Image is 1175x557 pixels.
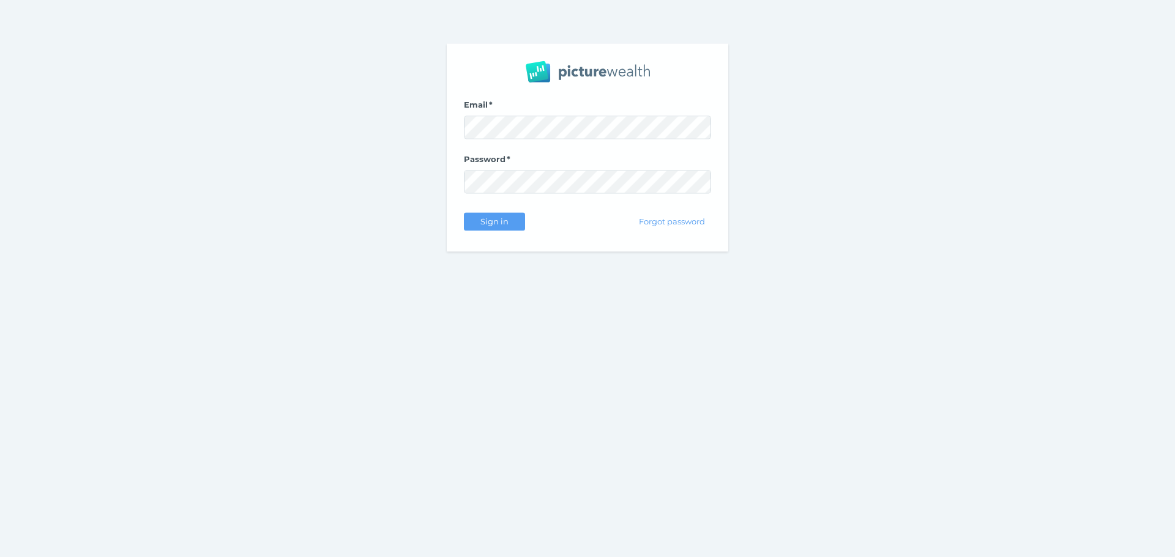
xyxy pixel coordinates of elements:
[475,216,513,226] span: Sign in
[634,216,711,226] span: Forgot password
[633,212,711,230] button: Forgot password
[464,212,525,230] button: Sign in
[464,99,711,115] label: Email
[464,153,711,169] label: Password
[526,60,650,82] img: PW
